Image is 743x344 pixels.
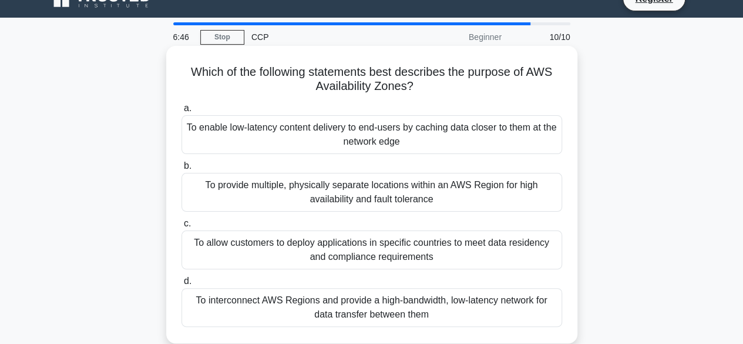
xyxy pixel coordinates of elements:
[184,103,191,113] span: a.
[184,276,191,286] span: d.
[181,115,562,154] div: To enable low-latency content delivery to end-users by caching data closer to them at the network...
[181,288,562,327] div: To interconnect AWS Regions and provide a high-bandwidth, low-latency network for data transfer b...
[509,25,577,49] div: 10/10
[166,25,200,49] div: 6:46
[180,65,563,94] h5: Which of the following statements best describes the purpose of AWS Availability Zones?
[244,25,406,49] div: CCP
[406,25,509,49] div: Beginner
[181,231,562,269] div: To allow customers to deploy applications in specific countries to meet data residency and compli...
[184,161,191,171] span: b.
[181,173,562,212] div: To provide multiple, physically separate locations within an AWS Region for high availability and...
[200,30,244,45] a: Stop
[184,218,191,228] span: c.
